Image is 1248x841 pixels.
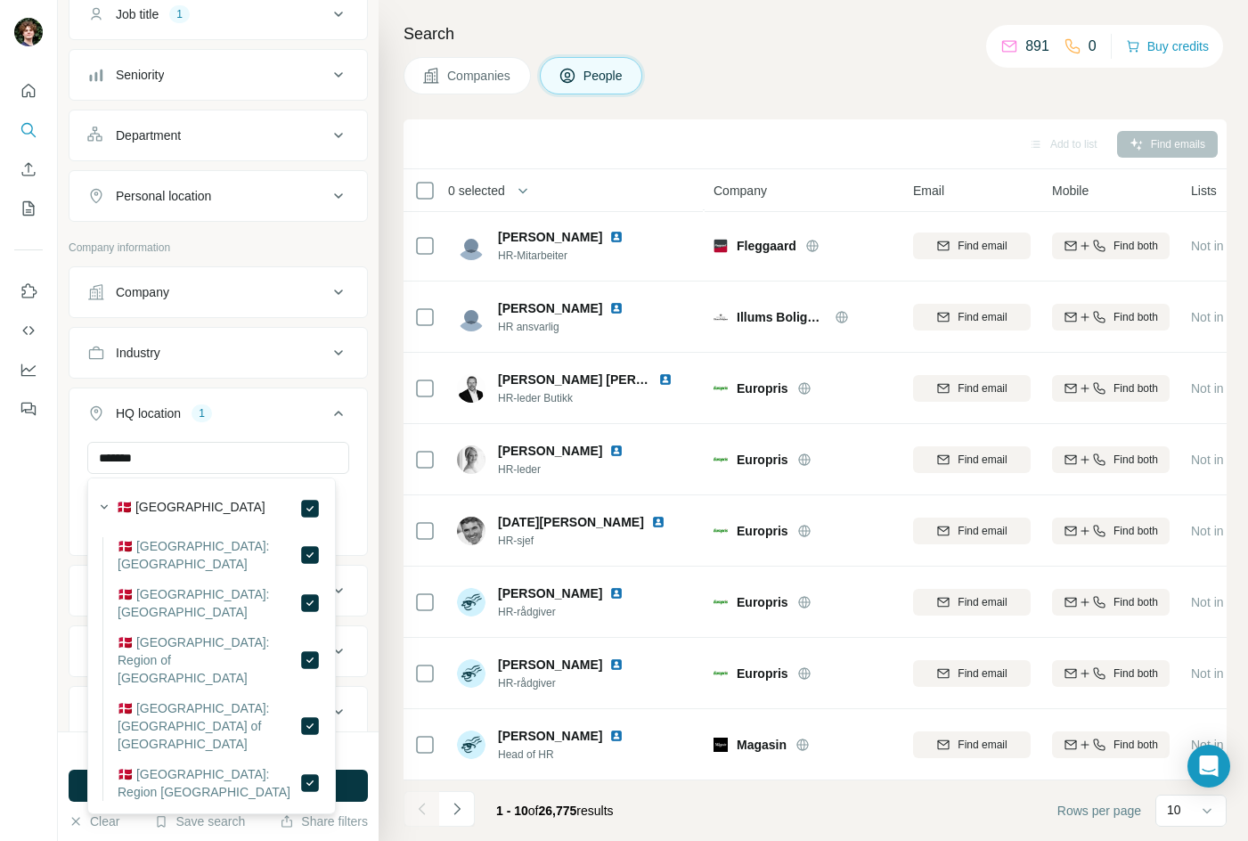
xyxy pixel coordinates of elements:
[496,804,614,818] span: results
[69,392,367,442] button: HQ location1
[69,812,119,830] button: Clear
[609,657,624,672] img: LinkedIn logo
[447,67,512,85] span: Companies
[609,230,624,244] img: LinkedIn logo
[714,182,767,200] span: Company
[1089,36,1097,57] p: 0
[14,314,43,347] button: Use Surfe API
[714,239,728,253] img: Logo of Fleggaard
[498,248,645,264] span: HR-Mitarbeiter
[958,737,1007,753] span: Find email
[528,804,539,818] span: of
[69,690,367,733] button: Technologies
[116,5,159,23] div: Job title
[1113,737,1158,753] span: Find both
[1052,182,1089,200] span: Mobile
[498,604,645,620] span: HR-rådgiver
[658,372,673,387] img: LinkedIn logo
[913,304,1031,331] button: Find email
[583,67,624,85] span: People
[913,731,1031,758] button: Find email
[498,513,644,531] span: [DATE][PERSON_NAME]
[14,75,43,107] button: Quick start
[737,380,788,397] span: Europris
[498,747,645,763] span: Head of HR
[539,804,577,818] span: 26,775
[14,153,43,185] button: Enrich CSV
[958,309,1007,325] span: Find email
[69,630,367,673] button: Employees (size)
[498,444,602,458] span: [PERSON_NAME]
[1113,594,1158,610] span: Find both
[651,515,665,529] img: LinkedIn logo
[448,182,505,200] span: 0 selected
[1052,304,1170,331] button: Find both
[1113,665,1158,682] span: Find both
[714,524,728,538] img: Logo of Europris
[118,585,299,621] label: 🇩🇰 [GEOGRAPHIC_DATA]: [GEOGRAPHIC_DATA]
[154,812,245,830] button: Save search
[192,405,212,421] div: 1
[714,453,728,467] img: Logo of Europris
[498,228,602,246] span: [PERSON_NAME]
[737,308,826,326] span: Illums Bolighus
[913,660,1031,687] button: Find email
[14,393,43,425] button: Feedback
[498,533,687,549] span: HR-sjef
[958,380,1007,396] span: Find email
[609,586,624,600] img: LinkedIn logo
[1057,802,1141,820] span: Rows per page
[14,18,43,46] img: Avatar
[737,451,788,469] span: Europris
[958,238,1007,254] span: Find email
[1052,731,1170,758] button: Find both
[714,381,728,396] img: Logo of Europris
[69,114,367,157] button: Department
[117,498,265,519] label: 🇩🇰 [GEOGRAPHIC_DATA]
[1187,745,1230,788] div: Open Intercom Messenger
[457,731,485,759] img: Avatar
[714,310,728,324] img: Logo of Illums Bolighus
[116,404,181,422] div: HQ location
[1052,446,1170,473] button: Find both
[609,444,624,458] img: LinkedIn logo
[498,727,602,745] span: [PERSON_NAME]
[1052,375,1170,402] button: Find both
[1126,34,1209,59] button: Buy credits
[457,374,485,403] img: Avatar
[1113,452,1158,468] span: Find both
[69,569,367,612] button: Annual revenue ($)
[737,522,788,540] span: Europris
[457,232,485,260] img: Avatar
[1167,801,1181,819] p: 10
[280,812,368,830] button: Share filters
[609,301,624,315] img: LinkedIn logo
[498,656,602,674] span: [PERSON_NAME]
[737,736,787,754] span: Magasin
[498,390,694,406] span: HR-leder Butikk
[14,275,43,307] button: Use Surfe on LinkedIn
[14,114,43,146] button: Search
[118,537,299,573] label: 🇩🇰 [GEOGRAPHIC_DATA]: [GEOGRAPHIC_DATA]
[1052,589,1170,616] button: Find both
[913,518,1031,544] button: Find email
[714,595,728,609] img: Logo of Europris
[913,233,1031,259] button: Find email
[404,21,1227,46] h4: Search
[118,699,299,753] label: 🇩🇰 [GEOGRAPHIC_DATA]: [GEOGRAPHIC_DATA] of [GEOGRAPHIC_DATA]
[913,182,944,200] span: Email
[958,452,1007,468] span: Find email
[69,770,368,802] button: Run search
[609,729,624,743] img: LinkedIn logo
[457,588,485,616] img: Avatar
[1052,518,1170,544] button: Find both
[1113,380,1158,396] span: Find both
[457,659,485,688] img: Avatar
[116,344,160,362] div: Industry
[913,446,1031,473] button: Find email
[14,192,43,225] button: My lists
[116,187,211,205] div: Personal location
[1191,182,1217,200] span: Lists
[457,517,485,545] img: Avatar
[958,594,1007,610] span: Find email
